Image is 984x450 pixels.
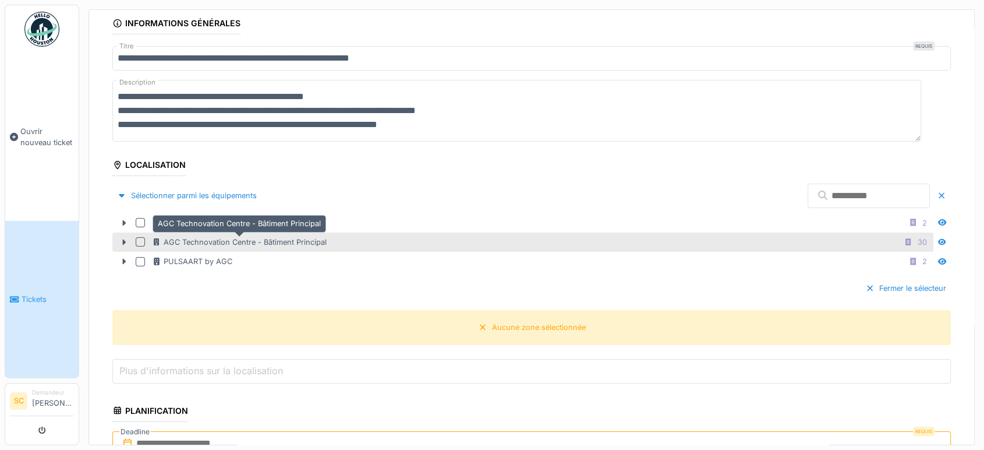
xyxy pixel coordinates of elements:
[5,221,79,378] a: Tickets
[32,388,74,413] li: [PERSON_NAME]
[32,388,74,397] div: Demandeur
[922,256,927,267] div: 2
[5,53,79,221] a: Ouvrir nouveau ticket
[913,427,935,436] div: Requis
[112,402,188,422] div: Planification
[152,256,232,267] div: PULSAART by AGC
[117,364,285,378] label: Plus d'informations sur la localisation
[918,237,927,248] div: 30
[10,392,27,410] li: SC
[153,215,326,232] div: AGC Technovation Centre - Bâtiment Principal
[152,237,327,248] div: AGC Technovation Centre - Bâtiment Principal
[913,41,935,51] div: Requis
[492,322,586,333] div: Aucune zone sélectionnée
[22,294,74,305] span: Tickets
[922,217,927,228] div: 2
[10,388,74,416] a: SC Demandeur[PERSON_NAME]
[112,15,240,34] div: Informations générales
[117,41,136,51] label: Titre
[112,188,261,203] div: Sélectionner parmi les équipements
[24,12,59,47] img: Badge_color-CXgf-gQk.svg
[112,156,186,176] div: Localisation
[117,75,158,90] label: Description
[20,126,74,148] span: Ouvrir nouveau ticket
[152,217,221,228] div: AGC Lodelinsart
[119,426,151,438] label: Deadline
[861,280,951,296] div: Fermer le sélecteur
